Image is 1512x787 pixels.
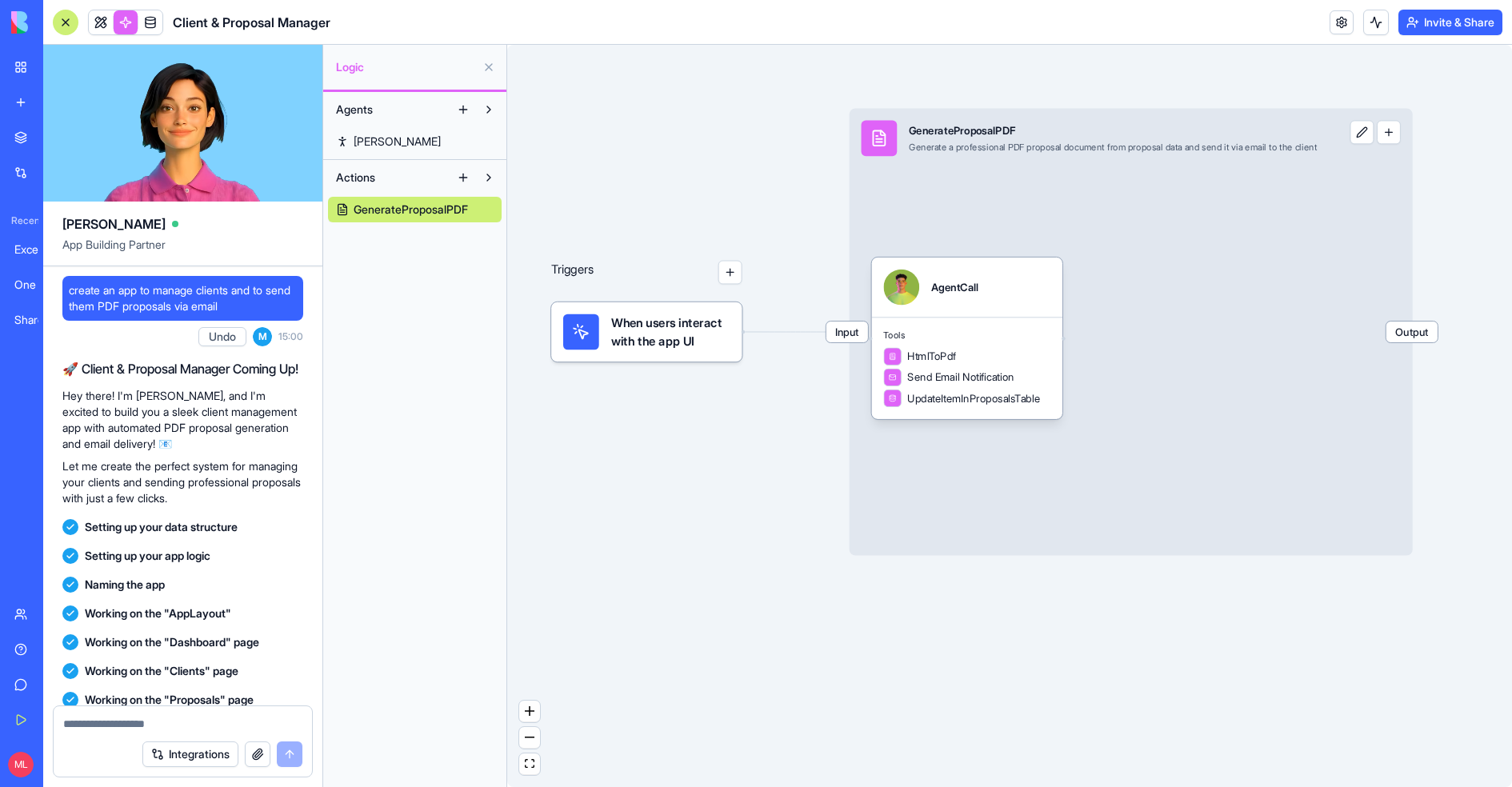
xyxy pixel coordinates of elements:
[907,370,1014,386] span: Send Email Notification
[62,388,303,452] p: Hey there! I'm [PERSON_NAME], and I'm excited to build you a sleek client management app with aut...
[198,327,246,346] button: Undo
[85,663,238,679] span: Working on the "Clients" page
[336,59,476,75] span: Logic
[85,634,259,650] span: Working on the "Dashboard" page
[62,458,303,506] p: Let me create the perfect system for managing your clients and sending professional proposals wit...
[11,11,110,34] img: logo
[519,701,540,722] button: zoom in
[142,741,238,767] button: Integrations
[551,213,742,362] div: Triggers
[62,237,303,266] span: App Building Partner
[278,330,303,343] span: 15:00
[872,258,1062,419] div: AgentCallToolsHtmlToPdfSend Email NotificationUpdateItemInProposalsTable
[253,327,272,346] span: M
[328,129,502,154] a: [PERSON_NAME]
[551,261,594,285] p: Triggers
[14,312,59,328] div: Share Point
[907,391,1040,406] span: UpdateItemInProposalsTable
[85,605,231,621] span: Working on the "AppLayout"
[14,277,59,293] div: One Drive
[85,692,254,708] span: Working on the "Proposals" page
[909,142,1317,154] div: Generate a professional PDF proposal document from proposal data and send it via email to the client
[354,134,441,150] span: [PERSON_NAME]
[931,280,978,295] div: AgentCall
[336,102,373,118] span: Agents
[5,304,69,336] a: Share Point
[14,242,59,258] div: Excel
[909,123,1317,138] div: GenerateProposalPDF
[62,214,166,234] span: [PERSON_NAME]
[519,753,540,775] button: fit view
[907,349,956,364] span: HtmlToPdf
[173,13,330,32] span: Client & Proposal Manager
[336,170,375,186] span: Actions
[5,269,69,301] a: One Drive
[328,197,502,222] a: GenerateProposalPDF
[1398,10,1502,35] button: Invite & Share
[611,314,730,350] span: When users interact with the app UI
[85,548,210,564] span: Setting up your app logic
[85,577,165,593] span: Naming the app
[69,282,297,314] span: create an app to manage clients and to send them PDF proposals via email
[328,165,450,190] button: Actions
[5,234,69,266] a: Excel
[62,359,303,378] h2: 🚀 Client & Proposal Manager Coming Up!
[328,97,450,122] button: Agents
[826,322,868,342] span: Input
[85,519,238,535] span: Setting up your data structure
[354,202,468,218] span: GenerateProposalPDF
[551,302,742,362] div: When users interact with the app UI
[8,752,34,777] span: ML
[850,109,1413,556] div: InputGenerateProposalPDFGenerate a professional PDF proposal document from proposal data and send...
[519,727,540,749] button: zoom out
[1386,322,1438,342] span: Output
[883,330,1050,342] span: Tools
[5,214,38,227] span: Recent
